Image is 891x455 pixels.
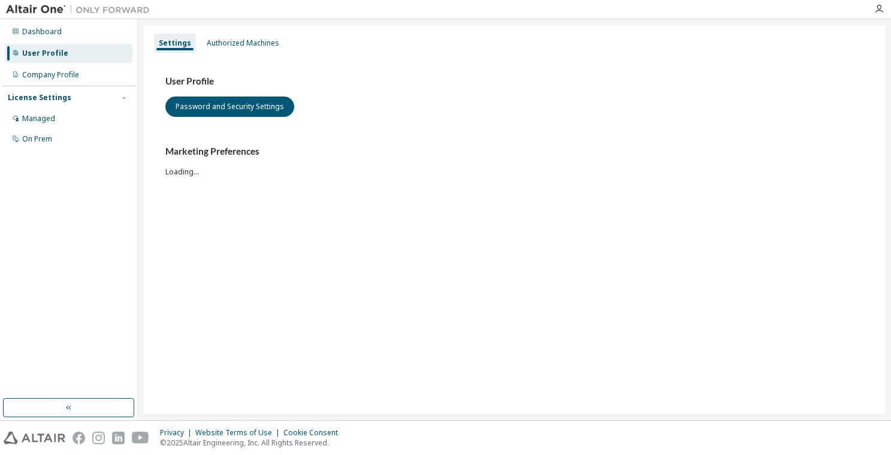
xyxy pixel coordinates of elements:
div: Managed [22,114,55,123]
img: Altair One [6,4,156,16]
h3: User Profile [165,76,863,88]
div: License Settings [8,93,71,103]
button: Password and Security Settings [165,97,294,117]
h3: Marketing Preferences [165,146,863,158]
img: linkedin.svg [112,432,125,444]
div: Dashboard [22,27,62,37]
div: Loading... [165,146,863,176]
div: Cookie Consent [283,428,345,438]
div: Company Profile [22,70,79,80]
img: facebook.svg [73,432,85,444]
div: Privacy [160,428,195,438]
div: Settings [159,38,191,48]
div: User Profile [22,49,68,58]
div: On Prem [22,134,52,144]
img: altair_logo.svg [4,432,65,444]
div: Website Terms of Use [195,428,283,438]
p: © 2025 Altair Engineering, Inc. All Rights Reserved. [160,438,345,448]
div: Authorized Machines [207,38,279,48]
img: instagram.svg [92,432,105,444]
img: youtube.svg [132,432,149,444]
